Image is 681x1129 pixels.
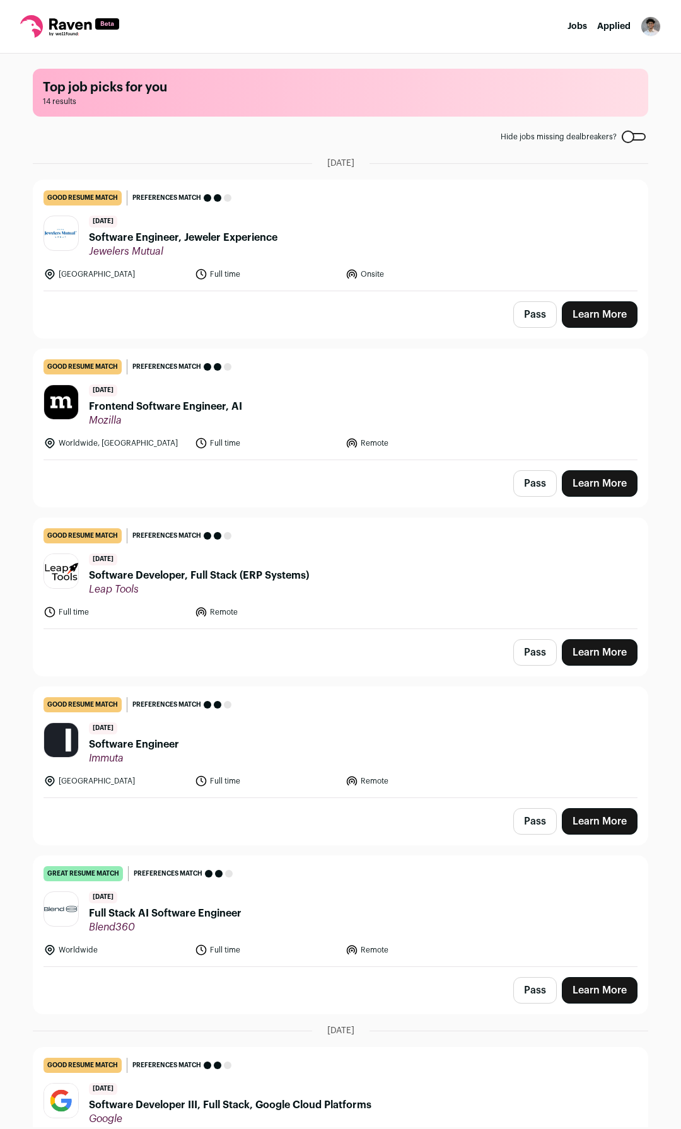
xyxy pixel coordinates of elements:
span: [DATE] [89,722,117,734]
a: Learn More [562,301,637,328]
span: 14 results [43,96,638,107]
span: Software Engineer, Jeweler Experience [89,230,277,245]
img: 16610098-medium_jpg [641,16,661,37]
div: good resume match [44,359,122,374]
span: [DATE] [89,553,117,565]
span: Full Stack AI Software Engineer [89,906,242,921]
div: good resume match [44,190,122,206]
span: Google [89,1113,371,1125]
span: Mozilla [89,414,242,427]
img: 7ee0fa6ea251a986cc4ce25f4e39fb2d61a8348e1b1556c9435eebe499309dae.png [44,723,78,757]
h1: Top job picks for you [43,79,638,96]
div: good resume match [44,697,122,712]
span: [DATE] [89,1083,117,1095]
a: Learn More [562,470,637,497]
li: Remote [195,606,339,618]
span: Preferences match [132,698,201,711]
span: Preferences match [132,361,201,373]
li: Full time [195,437,339,449]
a: Jobs [567,22,587,31]
span: Jewelers Mutual [89,245,277,258]
button: Open dropdown [641,16,661,37]
span: Immuta [89,752,179,765]
span: Hide jobs missing dealbreakers? [501,132,617,142]
span: Software Developer III, Full Stack, Google Cloud Platforms [89,1097,371,1113]
li: Onsite [346,268,489,281]
img: ed6f39911129357e39051950c0635099861b11d33cdbe02a057c56aa8f195c9d [44,385,78,419]
a: good resume match Preferences match [DATE] Software Developer, Full Stack (ERP Systems) Leap Tool... [33,518,648,628]
span: [DATE] [89,216,117,228]
a: Learn More [562,977,637,1004]
a: Learn More [562,808,637,835]
li: Full time [195,775,339,787]
span: Leap Tools [89,583,309,596]
li: Full time [195,944,339,956]
li: Remote [346,775,489,787]
span: Preferences match [132,192,201,204]
a: Learn More [562,639,637,666]
span: Software Engineer [89,737,179,752]
img: bfcbab2c7c09feba882793d09667f704fc773f86a84467dedb74b637d4c10bef.jpg [44,554,78,588]
li: Remote [346,944,489,956]
span: [DATE] [327,1024,354,1037]
a: good resume match Preferences match [DATE] Software Engineer, Jeweler Experience Jewelers Mutual ... [33,180,648,291]
button: Pass [513,301,557,328]
button: Pass [513,470,557,497]
span: Frontend Software Engineer, AI [89,399,242,414]
button: Pass [513,639,557,666]
li: [GEOGRAPHIC_DATA] [44,775,187,787]
li: [GEOGRAPHIC_DATA] [44,268,187,281]
span: Preferences match [132,1059,201,1072]
a: good resume match Preferences match [DATE] Software Engineer Immuta [GEOGRAPHIC_DATA] Full time R... [33,687,648,797]
div: good resume match [44,1058,122,1073]
a: Applied [597,22,631,31]
li: Remote [346,437,489,449]
li: Worldwide [44,944,187,956]
a: great resume match Preferences match [DATE] Full Stack AI Software Engineer Blend360 Worldwide Fu... [33,856,648,966]
span: Software Developer, Full Stack (ERP Systems) [89,568,309,583]
span: [DATE] [89,891,117,903]
li: Full time [44,606,187,618]
span: Blend360 [89,921,242,934]
img: ef398b5a916e466ac2155a8c3b3dff5be9174721ddc1d8830a7ff2ff19ea1ebd.png [44,906,78,912]
span: Preferences match [132,530,201,542]
li: Full time [195,268,339,281]
div: great resume match [44,866,123,881]
button: Pass [513,977,557,1004]
img: 8d2c6156afa7017e60e680d3937f8205e5697781b6c771928cb24e9df88505de.jpg [44,1084,78,1118]
li: Worldwide, [GEOGRAPHIC_DATA] [44,437,187,449]
img: 086c90253d82ad6a7c64466270348fd8cbd780b25814e6d5948b8ee70490bafa.jpg [44,226,78,240]
button: Pass [513,808,557,835]
div: good resume match [44,528,122,543]
span: [DATE] [89,385,117,397]
a: good resume match Preferences match [DATE] Frontend Software Engineer, AI Mozilla Worldwide, [GEO... [33,349,648,460]
span: [DATE] [327,157,354,170]
span: Preferences match [134,867,202,880]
